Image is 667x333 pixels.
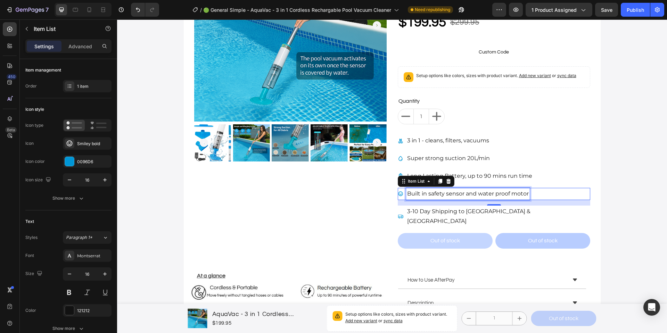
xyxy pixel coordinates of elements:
[312,90,327,105] button: increment
[289,168,413,181] div: Rich Text Editor. Editing area: main
[77,253,110,259] div: Montserrat
[256,119,264,127] button: Carousel Next Arrow
[289,151,416,163] div: Rich Text Editor. Editing area: main
[77,141,110,147] div: Smiley bold
[25,158,45,165] div: Icon color
[228,299,260,304] span: Add new variant
[440,53,459,59] span: sync data
[402,53,434,59] span: Add new variant
[25,252,34,259] div: Font
[415,7,450,13] span: Need republishing
[281,28,473,37] span: Custom Code
[532,6,577,14] span: 1 product assigned
[34,25,93,33] p: Item List
[290,279,316,288] p: Description
[83,119,91,127] button: Carousel Back Arrow
[25,106,44,113] div: Icon style
[289,115,373,127] div: Rich Text Editor. Editing area: main
[526,3,592,17] button: 1 product assigned
[3,3,52,17] button: 7
[34,43,54,50] p: Settings
[260,299,286,304] span: or
[77,83,110,90] div: 1 item
[5,127,17,133] div: Beta
[25,122,43,128] div: Icon type
[25,140,34,147] div: Icon
[621,3,650,17] button: Publish
[313,216,343,226] div: Out of stock
[281,90,296,105] button: decrement
[414,291,479,307] button: Out of stock
[289,133,374,145] div: Rich Text Editor. Editing area: main
[73,261,270,311] img: gempages_473058738194875398-83eb2af2-0f88-4d59-9bfa-feffd0ef4970.jpg
[432,294,461,304] div: Out of stock
[131,3,159,17] div: Undo/Redo
[299,53,459,60] p: Setup options like colors, sizes with product variant.
[77,159,110,165] div: 0096D6
[290,169,412,180] p: Built in safety sensor and water proof motor
[77,308,110,314] div: 121212
[203,6,391,14] span: 🟢 General Simple - AquaVac - 3 in 1 Cordless Rechargable Pool Vacuum Cleaner
[266,299,286,304] span: sync data
[290,135,373,142] span: Super strong suction 20L/min
[25,67,61,73] div: Item management
[25,307,36,314] div: Color
[79,252,263,261] h2: At a glance
[7,74,17,80] div: 450
[290,256,337,265] p: How to Use AfterPay
[378,214,473,229] button: Out of stock
[52,325,85,332] div: Show more
[601,7,612,13] span: Save
[68,43,92,50] p: Advanced
[281,77,473,86] div: Quantity
[643,299,660,316] div: Open Intercom Messenger
[290,187,472,207] p: 3-10 Day Shipping to [GEOGRAPHIC_DATA] & [GEOGRAPHIC_DATA]
[627,6,644,14] div: Publish
[52,195,85,202] div: Show more
[25,234,38,241] div: Styles
[46,6,49,14] p: 7
[296,90,312,105] input: quantity
[256,2,264,10] button: Carousel Next Arrow
[117,19,667,333] iframe: Design area
[345,292,359,306] button: decrement
[290,116,372,126] p: 3 in 1 - cleans, filters, vacuums
[289,159,309,165] div: Item List
[281,214,376,229] button: Out of stock
[411,216,440,226] div: Out of stock
[595,3,618,17] button: Save
[25,192,112,205] button: Show more
[200,6,202,14] span: /
[359,292,396,306] input: quantity
[290,152,415,162] p: Long Lasting Battery, up to 90 mins run time
[63,231,112,244] button: Paragraph 1*
[396,292,410,306] button: increment
[434,53,459,59] span: or
[25,83,37,89] div: Order
[25,218,34,225] div: Text
[66,234,92,241] span: Paragraph 1*
[228,292,335,305] p: Setup options like colors, sizes with product variant.
[25,269,44,278] div: Size
[25,175,52,185] div: Icon size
